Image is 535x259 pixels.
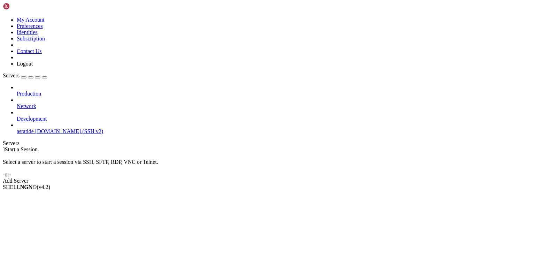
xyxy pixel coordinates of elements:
span: SHELL © [3,184,50,190]
div: Servers [3,140,532,146]
span: astatide [17,128,34,134]
a: Preferences [17,23,43,29]
span: Start a Session [5,146,38,152]
span: Development [17,116,47,122]
span:  [3,146,5,152]
a: Subscription [17,36,45,41]
b: NGN [20,184,33,190]
span: 4.2.0 [37,184,51,190]
span: Production [17,91,41,97]
a: Identities [17,29,38,35]
li: Development [17,109,532,122]
a: Servers [3,73,47,78]
div: Add Server [3,178,532,184]
a: Development [17,116,532,122]
li: Production [17,84,532,97]
a: astatide [DOMAIN_NAME] (SSH v2) [17,128,532,135]
a: Production [17,91,532,97]
a: Logout [17,61,33,67]
span: Servers [3,73,20,78]
a: Contact Us [17,48,42,54]
div: Select a server to start a session via SSH, SFTP, RDP, VNC or Telnet. -or- [3,153,532,178]
a: Network [17,103,532,109]
span: Network [17,103,36,109]
li: astatide [DOMAIN_NAME] (SSH v2) [17,122,532,135]
li: Network [17,97,532,109]
span: [DOMAIN_NAME] (SSH v2) [35,128,103,134]
img: Shellngn [3,3,43,10]
a: My Account [17,17,45,23]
